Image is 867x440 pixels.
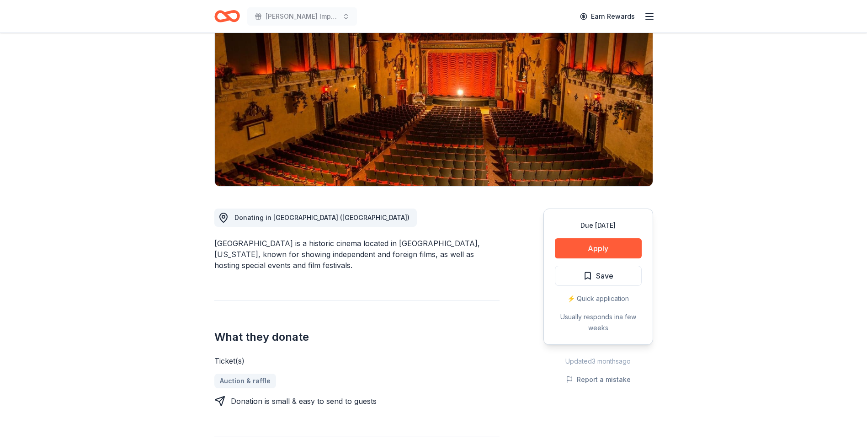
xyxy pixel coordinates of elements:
[566,374,631,385] button: Report a mistake
[266,11,339,22] span: [PERSON_NAME] Impact Fall Gala
[214,374,276,388] a: Auction & raffle
[555,220,642,231] div: Due [DATE]
[214,355,500,366] div: Ticket(s)
[543,356,653,367] div: Updated 3 months ago
[596,270,613,282] span: Save
[214,238,500,271] div: [GEOGRAPHIC_DATA] is a historic cinema located in [GEOGRAPHIC_DATA], [US_STATE], known for showin...
[231,396,377,407] div: Donation is small & easy to send to guests
[555,266,642,286] button: Save
[555,311,642,333] div: Usually responds in a few weeks
[555,293,642,304] div: ⚡️ Quick application
[214,5,240,27] a: Home
[574,8,640,25] a: Earn Rewards
[555,238,642,258] button: Apply
[247,7,357,26] button: [PERSON_NAME] Impact Fall Gala
[214,330,500,344] h2: What they donate
[215,11,653,186] img: Image for Music Box Theatre
[234,214,410,221] span: Donating in [GEOGRAPHIC_DATA] ([GEOGRAPHIC_DATA])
